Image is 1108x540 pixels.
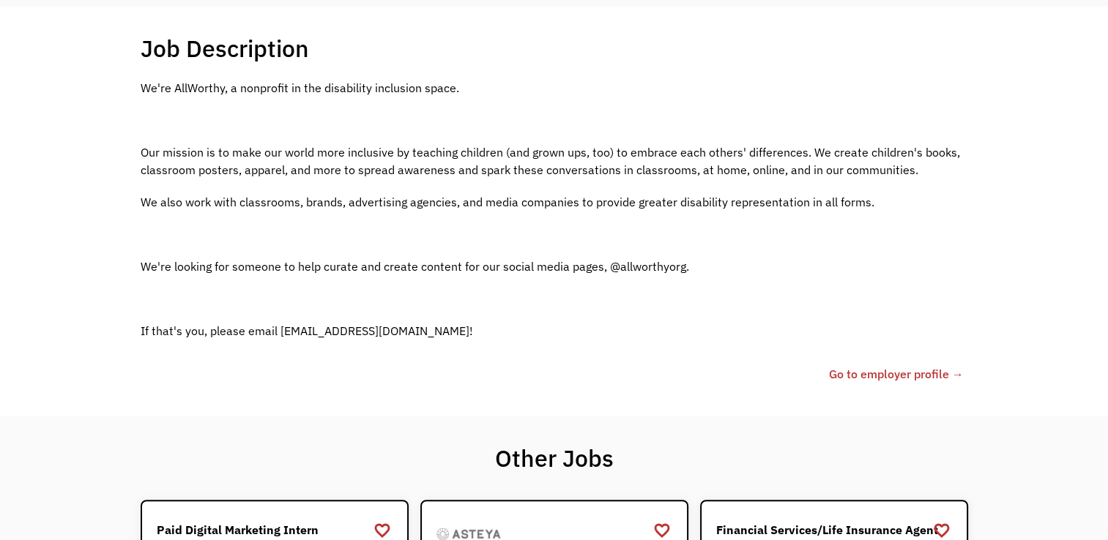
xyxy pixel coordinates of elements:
h1: Job Description [141,34,309,63]
p: If that's you, please email [EMAIL_ADDRESS][DOMAIN_NAME]! [141,322,968,340]
p: Our mission is to make our world more inclusive by teaching children (and grown ups, too) to embr... [141,143,968,179]
p: We're AllWorthy, a nonprofit in the disability inclusion space. [141,79,968,97]
div: Paid Digital Marketing Intern [157,521,396,539]
div: Financial Services/Life Insurance Agent [716,521,956,539]
a: Go to employer profile → [829,365,964,383]
p: We're looking for someone to help curate and create content for our social media pages, @allworth... [141,258,968,275]
p: We also work with classrooms, brands, advertising agencies, and media companies to provide greate... [141,193,968,211]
